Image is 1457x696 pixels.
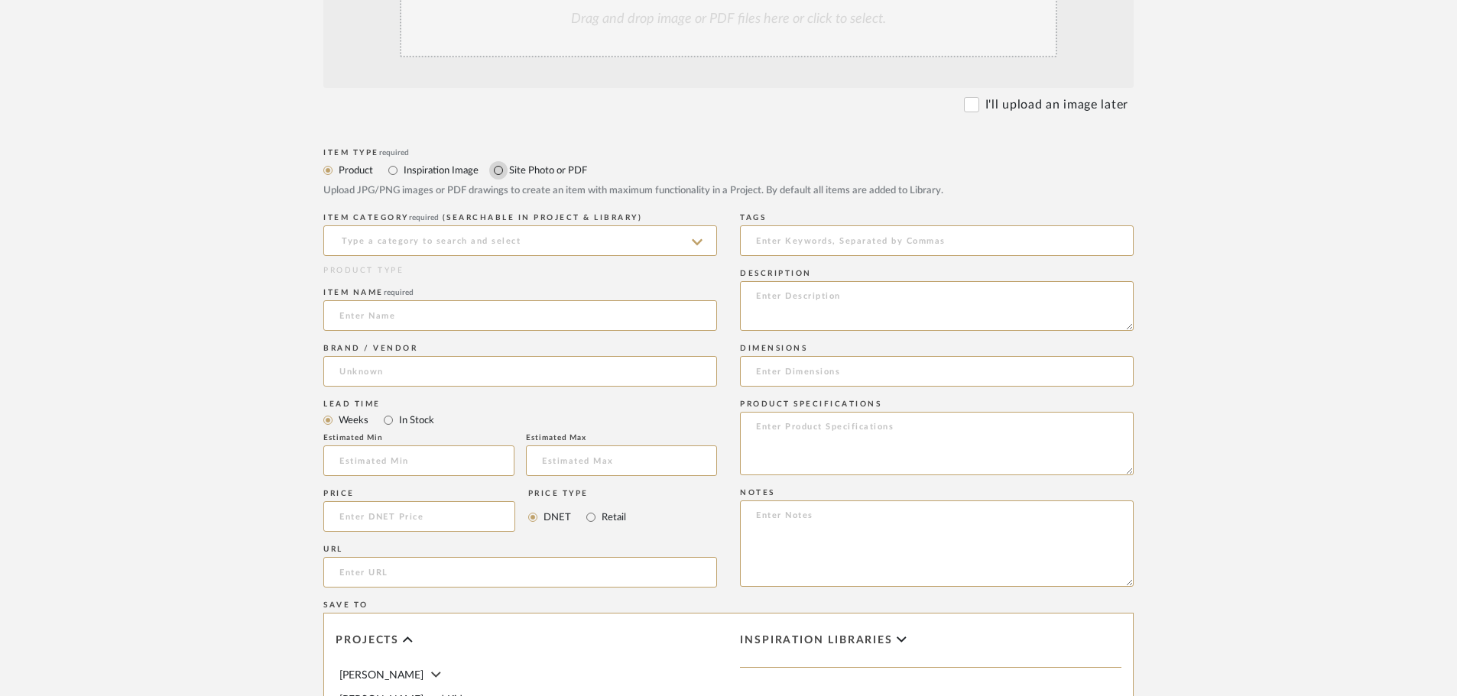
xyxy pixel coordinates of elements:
input: Type a category to search and select [323,225,717,256]
div: Tags [740,213,1134,222]
mat-radio-group: Select item type [323,410,717,429]
label: In Stock [398,412,434,429]
label: Weeks [337,412,368,429]
span: required [379,149,409,157]
span: Projects [336,634,399,647]
label: Site Photo or PDF [508,162,587,179]
input: Enter Dimensions [740,356,1134,387]
span: (Searchable in Project & Library) [443,214,643,222]
label: I'll upload an image later [985,95,1128,114]
div: Description [740,269,1134,278]
label: Product [337,162,373,179]
div: Lead Time [323,400,717,409]
div: Brand / Vendor [323,344,717,353]
label: DNET [542,509,571,526]
div: Estimated Min [323,433,514,442]
div: Dimensions [740,344,1134,353]
span: Inspiration libraries [740,634,893,647]
div: Notes [740,488,1134,497]
div: Save To [323,601,1134,610]
input: Enter Name [323,300,717,331]
input: Enter DNET Price [323,501,515,532]
mat-radio-group: Select price type [528,501,626,532]
input: Estimated Max [526,445,717,476]
div: Price [323,489,515,498]
label: Retail [600,509,626,526]
div: Upload JPG/PNG images or PDF drawings to create an item with maximum functionality in a Project. ... [323,183,1134,199]
span: required [409,214,439,222]
span: [PERSON_NAME] [339,670,423,681]
div: Item name [323,288,717,297]
input: Enter URL [323,557,717,588]
label: Inspiration Image [402,162,479,179]
div: Price Type [528,489,626,498]
input: Enter Keywords, Separated by Commas [740,225,1134,256]
mat-radio-group: Select item type [323,160,1134,180]
input: Unknown [323,356,717,387]
input: Estimated Min [323,445,514,476]
div: Item Type [323,148,1134,157]
div: Estimated Max [526,433,717,442]
div: URL [323,545,717,554]
span: required [384,289,414,296]
div: PRODUCT TYPE [323,265,717,277]
div: Product Specifications [740,400,1134,409]
div: ITEM CATEGORY [323,213,717,222]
